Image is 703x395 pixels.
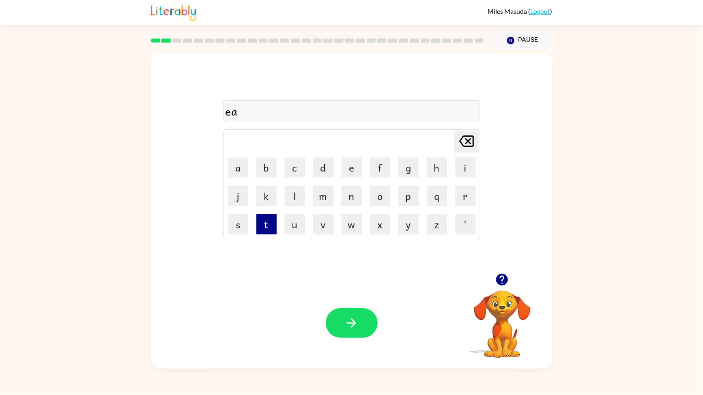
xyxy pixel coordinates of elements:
button: v [313,214,333,234]
button: d [313,157,333,178]
button: f [370,157,390,178]
video: Your browser must support playing .mp4 files to use Literably. Please try using another browser. [462,278,543,359]
button: p [398,186,419,206]
div: ( ) [488,7,553,15]
button: y [398,214,419,234]
button: k [256,186,277,206]
button: q [427,186,447,206]
button: u [285,214,305,234]
button: h [427,157,447,178]
button: w [342,214,362,234]
button: j [228,186,248,206]
button: g [398,157,419,178]
button: n [342,186,362,206]
button: Pause [494,31,553,50]
button: i [455,157,475,178]
img: Literably [151,3,196,21]
button: e [342,157,362,178]
button: a [228,157,248,178]
button: ' [455,214,475,234]
button: c [285,157,305,178]
div: ea [226,103,478,120]
button: t [256,214,277,234]
span: Miles Masuda [488,7,529,15]
button: m [313,186,333,206]
button: o [370,186,390,206]
button: l [285,186,305,206]
button: x [370,214,390,234]
button: r [455,186,475,206]
a: Logout [531,7,550,15]
button: z [427,214,447,234]
button: s [228,214,248,234]
button: b [256,157,277,178]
